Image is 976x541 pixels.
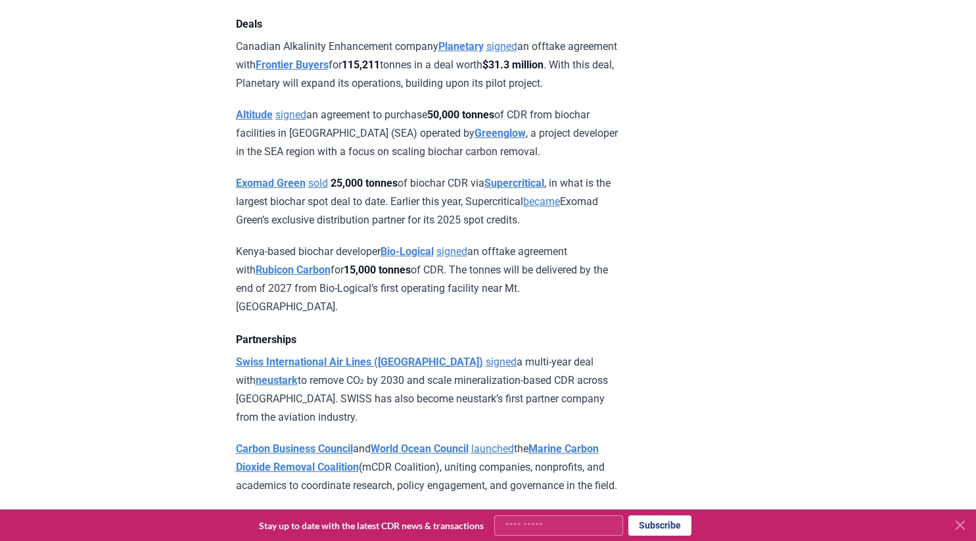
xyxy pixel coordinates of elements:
strong: 115,211 [342,59,380,71]
a: Frontier Buyers [256,59,329,71]
a: signed [436,245,467,258]
a: neustark [256,374,298,387]
a: Bio-Logical [381,245,434,258]
a: sold [308,177,328,189]
a: signed [486,356,517,368]
strong: 25,000 tonnes [331,177,398,189]
a: Altitude [236,108,273,121]
p: Canadian Alkalinity Enhancement company an offtake agreement with for tonnes in a deal worth . Wi... [236,37,620,93]
a: signed [275,108,306,121]
a: launched [471,442,514,455]
strong: Deals [236,18,262,30]
p: an agreement to purchase of CDR from biochar facilities in [GEOGRAPHIC_DATA] (SEA) operated by , ... [236,106,620,161]
p: a multi-year deal with to remove CO₂ by 2030 and scale mineralization-based CDR across [GEOGRAPHI... [236,353,620,427]
p: Kenya-based biochar developer an offtake agreement with for of CDR. The tonnes will be delivered ... [236,243,620,316]
a: Planetary [438,40,484,53]
a: Swiss International Air Lines ([GEOGRAPHIC_DATA]) [236,356,483,368]
a: Supercritical [484,177,544,189]
p: and the (mCDR Coalition), uniting companies, nonprofits, and academics to coordinate research, po... [236,440,620,495]
a: Carbon Business Council [236,442,353,455]
strong: 15,000 tonnes [344,264,411,276]
a: Marine Carbon Dioxide Removal Coalition [236,442,599,473]
p: of biochar CDR via , in what is the largest biochar spot deal to date. Earlier this year, Supercr... [236,174,620,229]
strong: $31.3 million [482,59,544,71]
a: Greenglow [475,127,526,139]
a: Rubicon Carbon [256,264,331,276]
a: World Ocean Council [371,442,469,455]
a: signed [486,40,517,53]
strong: Partnerships [236,333,296,346]
a: became [523,195,560,208]
a: Exomad Green [236,177,306,189]
strong: 50,000 tonnes [427,108,494,121]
